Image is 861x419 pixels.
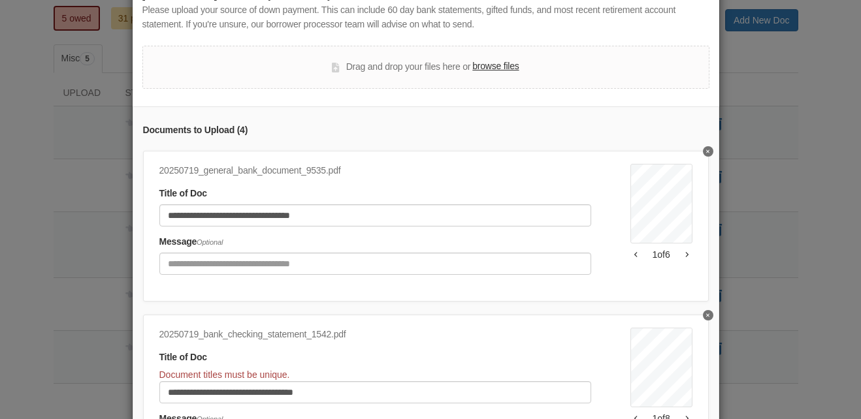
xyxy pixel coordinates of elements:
label: Message [159,235,223,249]
button: Delete usaa bank account statements for 9535 [703,146,713,157]
input: Include any comments on this document [159,253,591,275]
div: 20250719_general_bank_document_9535.pdf [159,164,591,178]
div: Drag and drop your files here or [332,59,519,75]
label: Title of Doc [159,187,207,201]
div: Documents to Upload ( 4 ) [143,123,709,138]
div: 20250719_bank_checking_statement_1542.pdf [159,328,591,342]
label: browse files [472,59,519,74]
div: 1 of 6 [630,248,692,261]
label: Title of Doc [159,350,207,365]
button: Delete usaa bank account statement for 1542 b [703,310,713,320]
span: Optional [197,238,223,246]
input: Document Title [159,204,591,226]
div: Document titles must be unique. [159,368,591,381]
div: Please upload your source of down payment. This can include 60 day bank statements, gifted funds,... [142,3,709,32]
input: Document Title [159,381,591,403]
